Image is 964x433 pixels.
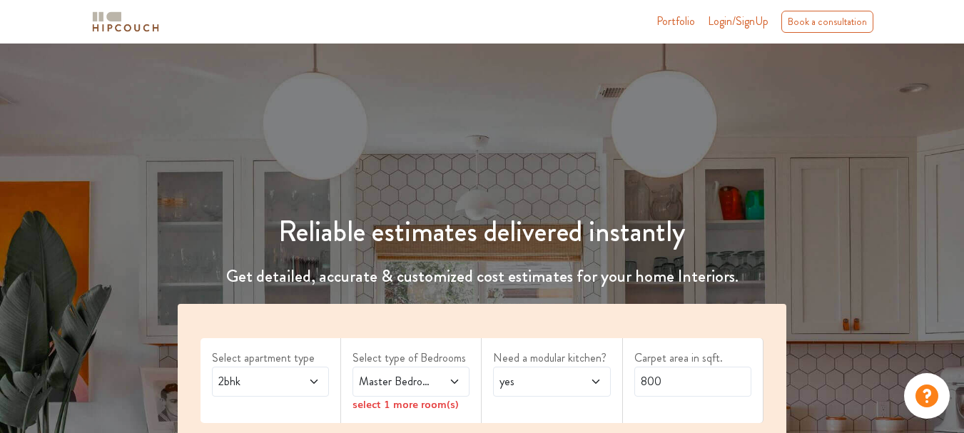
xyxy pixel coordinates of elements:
span: yes [497,373,575,390]
label: Select apartment type [212,350,329,367]
label: Select type of Bedrooms [352,350,470,367]
span: Login/SignUp [708,13,768,29]
span: 2bhk [215,373,294,390]
span: Master Bedroom [356,373,435,390]
span: logo-horizontal.svg [90,6,161,38]
div: select 1 more room(s) [352,397,470,412]
div: Book a consultation [781,11,873,33]
a: Portfolio [656,13,695,30]
h4: Get detailed, accurate & customized cost estimates for your home Interiors. [169,266,795,287]
input: Enter area sqft [634,367,751,397]
h1: Reliable estimates delivered instantly [169,215,795,249]
img: logo-horizontal.svg [90,9,161,34]
label: Need a modular kitchen? [493,350,610,367]
label: Carpet area in sqft. [634,350,751,367]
